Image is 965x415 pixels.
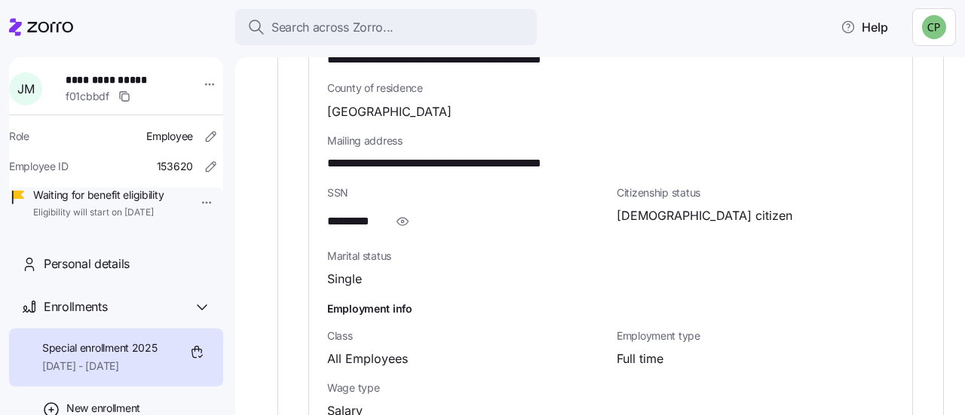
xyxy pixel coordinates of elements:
span: Marital status [327,249,605,264]
span: Wage type [327,380,605,395]
span: Help [841,18,888,36]
span: Class [327,328,605,343]
span: Role [9,129,29,144]
h1: Employment info [327,301,894,316]
span: Full time [617,349,663,368]
button: Search across Zorro... [235,9,537,45]
span: Search across Zorro... [271,18,394,37]
img: 8424d6c99baeec437bf5dae78df33962 [922,15,946,39]
span: Waiting for benefit eligibility [33,188,164,203]
span: Single [327,270,362,288]
span: 153620 [157,159,193,174]
span: [DATE] - [DATE] [42,359,158,374]
span: Employment type [617,328,894,343]
button: Help [829,12,900,42]
span: J M [17,83,34,95]
span: Eligibility will start on [DATE] [33,206,164,219]
span: f01cbbdf [66,89,109,104]
span: All Employees [327,349,408,368]
span: [GEOGRAPHIC_DATA] [327,102,452,121]
span: Citizenship status [617,185,894,200]
span: Employee [146,129,193,144]
span: [DEMOGRAPHIC_DATA] citizen [617,206,792,225]
span: County of residence [327,81,894,96]
span: Personal details [44,255,130,273]
span: Employee ID [9,159,69,174]
span: Mailing address [327,133,894,148]
span: SSN [327,185,605,200]
span: Enrollments [44,298,107,316]
span: Special enrollment 2025 [42,340,158,355]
